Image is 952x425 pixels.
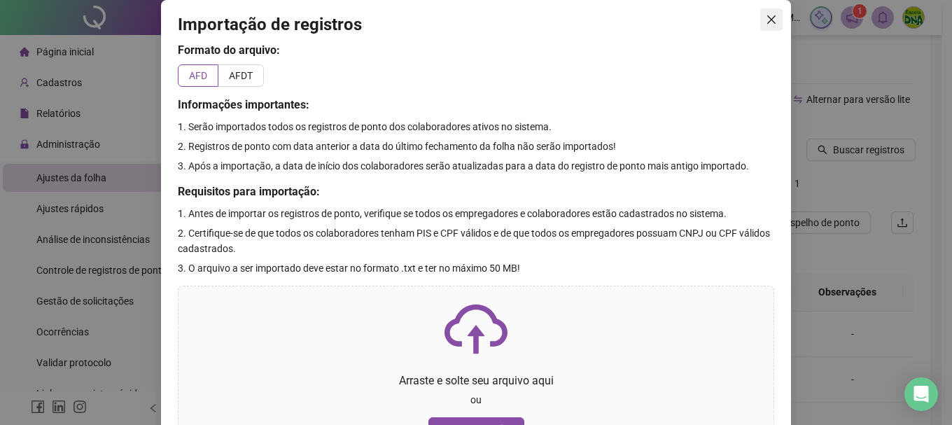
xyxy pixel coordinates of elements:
span: ou [470,394,482,405]
span: 1. Serão importados todos os registros de ponto dos colaboradores ativos no sistema. [178,121,552,132]
span: AFDT [229,70,253,81]
p: 3. O arquivo a ser importado deve estar no formato .txt e ter no máximo 50 MB! [178,260,774,276]
span: cloud-upload [444,298,507,361]
span: 2. Registros de ponto com data anterior a data do último fechamento da folha não serão importados! [178,141,616,152]
span: Informações importantes: [178,98,309,111]
h3: Importação de registros [178,14,774,36]
span: 1. Antes de importar os registros de ponto, verifique se todos os empregadores e colaboradores es... [178,208,727,219]
button: Close [760,8,783,31]
span: Arraste e solte seu arquivo aqui [399,374,554,387]
span: Requisitos para importação: [178,185,320,198]
span: AFD [189,70,207,81]
span: 3. Após a importação, a data de início dos colaboradores serão atualizadas para a data do registr... [178,160,749,172]
span: close [766,14,777,25]
span: 2. Certifique-se de que todos os colaboradores tenham PIS e CPF válidos e de que todos os emprega... [178,228,770,254]
span: Formato do arquivo: [178,43,280,57]
div: Open Intercom Messenger [904,377,938,411]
